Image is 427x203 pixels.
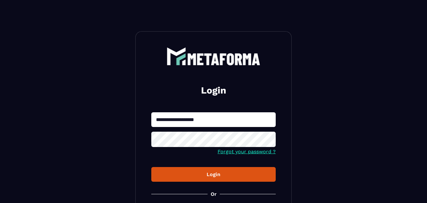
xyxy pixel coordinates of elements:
div: Login [156,171,271,177]
a: Forgot your password ? [218,149,276,155]
p: Or [211,191,217,197]
img: logo [167,47,260,65]
h2: Login [159,84,268,97]
button: Login [151,167,276,182]
a: logo [151,47,276,65]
